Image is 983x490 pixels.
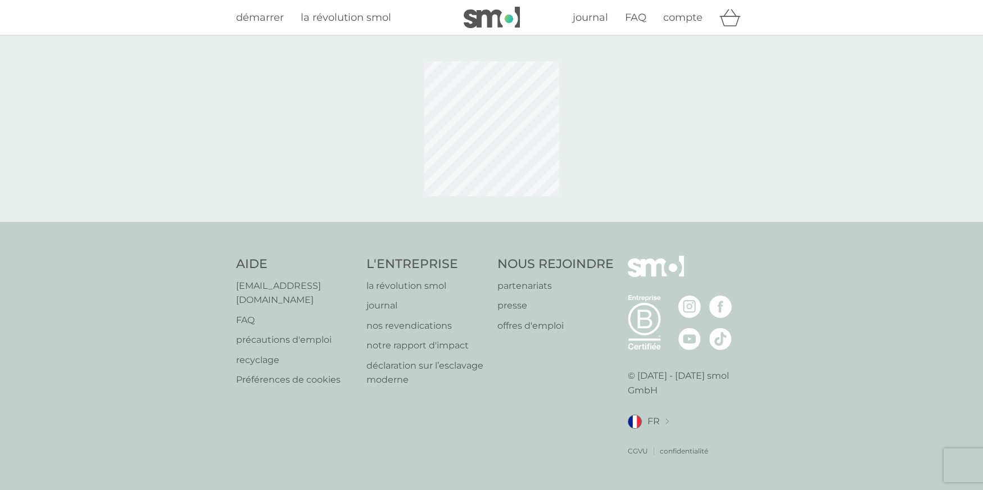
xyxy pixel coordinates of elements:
a: [EMAIL_ADDRESS][DOMAIN_NAME] [236,279,356,307]
p: © [DATE] - [DATE] smol GmbH [628,369,748,397]
span: FR [647,414,660,429]
img: smol [628,256,684,294]
span: la révolution smol [301,11,391,24]
a: Préférences de cookies [236,373,356,387]
img: FR drapeau [628,415,642,429]
h4: NOUS REJOINDRE [497,256,614,273]
img: changer de pays [665,419,669,425]
a: journal [573,10,608,26]
span: journal [573,11,608,24]
a: partenariats [497,279,614,293]
a: la révolution smol [366,279,486,293]
span: démarrer [236,11,284,24]
h4: AIDE [236,256,356,273]
a: déclaration sur l’esclavage moderne [366,359,486,387]
img: smol [464,7,520,28]
span: compte [663,11,703,24]
h4: L'ENTREPRISE [366,256,486,273]
span: FAQ [625,11,646,24]
a: nos revendications [366,319,486,333]
a: la révolution smol [301,10,391,26]
img: visitez la page Youtube de smol [678,328,701,350]
a: FAQ [236,313,356,328]
img: visitez la page TikTok de smol [709,328,732,350]
img: visitez la page Facebook de smol [709,296,732,318]
div: panier [719,6,748,29]
a: précautions d'emploi [236,333,356,347]
a: compte [663,10,703,26]
img: visitez la page Instagram de smol [678,296,701,318]
a: CGVU [628,446,648,456]
a: notre rapport d'impact [366,338,486,353]
a: FAQ [625,10,646,26]
a: presse [497,298,614,313]
a: confidentialité [660,446,708,456]
a: recyclage [236,353,356,367]
a: journal [366,298,486,313]
a: offres d'emploi [497,319,614,333]
a: démarrer [236,10,284,26]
